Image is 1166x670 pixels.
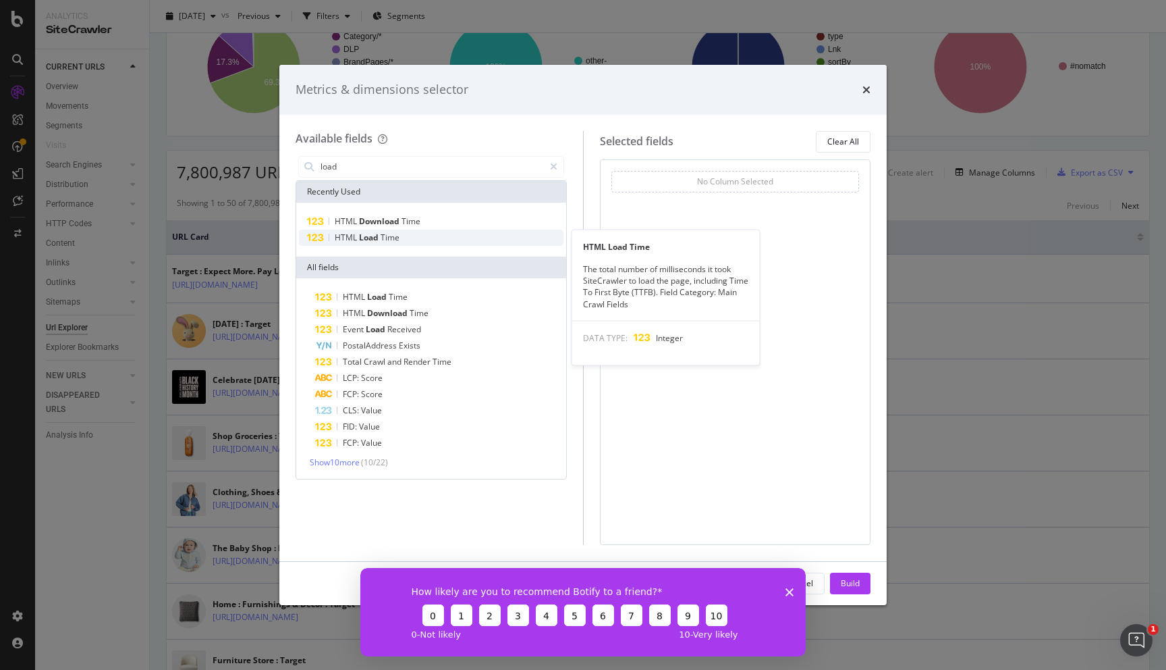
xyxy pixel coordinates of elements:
[361,388,383,400] span: Score
[583,332,628,343] span: DATA TYPE:
[343,437,361,448] span: FCP:
[381,232,399,243] span: Time
[360,568,806,656] iframe: Survey from Botify
[343,324,366,335] span: Event
[410,307,428,319] span: Time
[367,307,410,319] span: Download
[343,307,367,319] span: HTML
[310,457,360,468] span: Show 10 more
[387,324,421,335] span: Received
[572,263,760,310] div: The total number of milliseconds it took SiteCrawler to load the page, including Time To First By...
[366,324,387,335] span: Load
[600,134,673,149] div: Selected fields
[343,372,361,384] span: LCP:
[343,405,361,416] span: CLS:
[296,257,566,278] div: All fields
[830,573,870,594] button: Build
[343,388,361,400] span: FCP:
[364,356,387,367] span: Crawl
[387,356,404,367] span: and
[656,332,683,343] span: Integer
[389,291,408,303] span: Time
[697,176,773,187] div: No Column Selected
[296,81,468,99] div: Metrics & dimensions selector
[862,81,870,99] div: times
[343,340,399,351] span: PostalAddress
[399,340,420,351] span: Exists
[335,232,359,243] span: HTML
[816,131,870,153] button: Clear All
[359,232,381,243] span: Load
[361,457,388,468] span: ( 10 / 22 )
[572,241,760,253] div: HTML Load Time
[279,65,887,605] div: modal
[335,215,359,227] span: HTML
[1148,624,1159,635] span: 1
[343,356,364,367] span: Total
[361,405,382,416] span: Value
[361,372,383,384] span: Score
[359,421,380,432] span: Value
[1120,624,1153,656] iframe: Intercom live chat
[296,181,566,203] div: Recently Used
[401,215,420,227] span: Time
[433,356,451,367] span: Time
[404,356,433,367] span: Render
[343,421,359,432] span: FID:
[343,291,367,303] span: HTML
[296,131,372,146] div: Available fields
[359,215,401,227] span: Download
[827,136,859,147] div: Clear All
[361,437,382,448] span: Value
[841,577,860,589] div: Build
[319,157,544,177] input: Search by field name
[367,291,389,303] span: Load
